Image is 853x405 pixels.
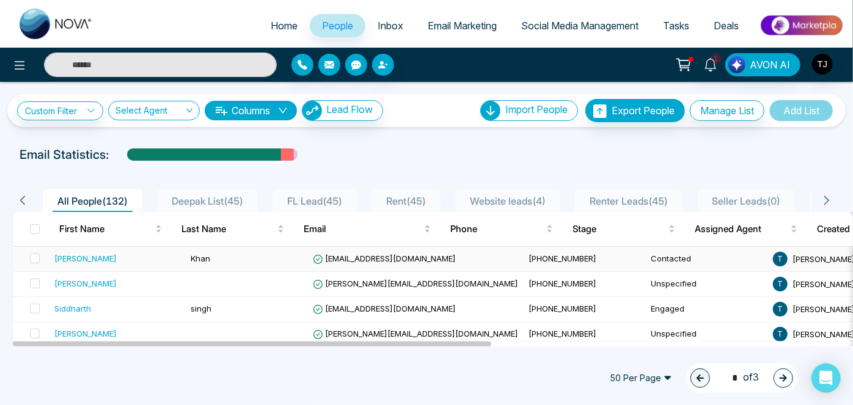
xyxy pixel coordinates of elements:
span: Stage [573,222,666,236]
th: Email [294,212,441,246]
span: [PHONE_NUMBER] [529,304,596,313]
span: T [773,277,788,291]
span: T [773,327,788,341]
img: User Avatar [812,54,833,75]
a: Inbox [365,14,416,37]
span: [EMAIL_ADDRESS][DOMAIN_NAME] [313,254,456,263]
a: Email Marketing [416,14,509,37]
th: Last Name [172,212,294,246]
span: Home [271,20,298,32]
span: [PHONE_NUMBER] [529,329,596,338]
span: [EMAIL_ADDRESS][DOMAIN_NAME] [313,304,456,313]
button: Manage List [690,100,764,121]
span: Phone [450,222,544,236]
img: Nova CRM Logo [20,9,93,39]
span: T [773,252,788,266]
div: [PERSON_NAME] [54,327,117,340]
a: Deals [701,14,751,37]
td: Unspecified [646,272,768,297]
span: Social Media Management [521,20,639,32]
span: T [773,302,788,316]
th: First Name [49,212,172,246]
img: Lead Flow [728,56,745,73]
span: AVON AI [750,57,790,72]
span: 50 Per Page [601,368,681,388]
span: Khan [191,254,210,263]
span: All People ( 132 ) [53,195,133,207]
span: down [278,106,288,115]
span: FL Lead ( 45 ) [282,195,347,207]
span: Tasks [663,20,689,32]
div: [PERSON_NAME] [54,252,117,265]
span: Website leads ( 4 ) [465,195,551,207]
span: Import People [505,103,568,115]
span: [PERSON_NAME][EMAIL_ADDRESS][DOMAIN_NAME] [313,279,518,288]
div: [PERSON_NAME] [54,277,117,290]
span: Deals [714,20,739,32]
div: Open Intercom Messenger [811,363,841,393]
span: [PERSON_NAME][EMAIL_ADDRESS][DOMAIN_NAME] [313,329,518,338]
button: Columnsdown [205,101,297,120]
span: Assigned Agent [695,222,788,236]
span: [PHONE_NUMBER] [529,254,596,263]
button: AVON AI [725,53,800,76]
span: First Name [59,222,153,236]
span: singh [191,304,211,313]
span: Export People [612,104,675,117]
img: Market-place.gif [757,12,846,39]
th: Assigned Agent [685,212,807,246]
span: [PHONE_NUMBER] [529,279,596,288]
span: Renter Leads ( 45 ) [585,195,673,207]
span: Lead Flow [326,103,373,115]
span: Last Name [181,222,275,236]
a: Home [258,14,310,37]
span: People [322,20,353,32]
span: Email Marketing [428,20,497,32]
a: Social Media Management [509,14,651,37]
th: Stage [563,212,685,246]
span: Seller Leads ( 0 ) [707,195,785,207]
td: Contacted [646,247,768,272]
span: Deepak List ( 45 ) [167,195,248,207]
a: People [310,14,365,37]
button: Export People [585,99,685,122]
span: Email [304,222,422,236]
span: 1 [711,53,722,64]
a: Custom Filter [17,101,103,120]
td: Engaged [646,297,768,322]
a: 1 [696,53,725,75]
span: of 3 [725,370,759,386]
img: Lead Flow [302,101,322,120]
span: Inbox [378,20,403,32]
p: Email Statistics: [20,145,109,164]
a: Lead FlowLead Flow [297,100,383,121]
div: Siddharth [54,302,91,315]
th: Phone [441,212,563,246]
a: Tasks [651,14,701,37]
button: Lead Flow [302,100,383,121]
span: Rent ( 45 ) [381,195,431,207]
td: Unspecified [646,322,768,347]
